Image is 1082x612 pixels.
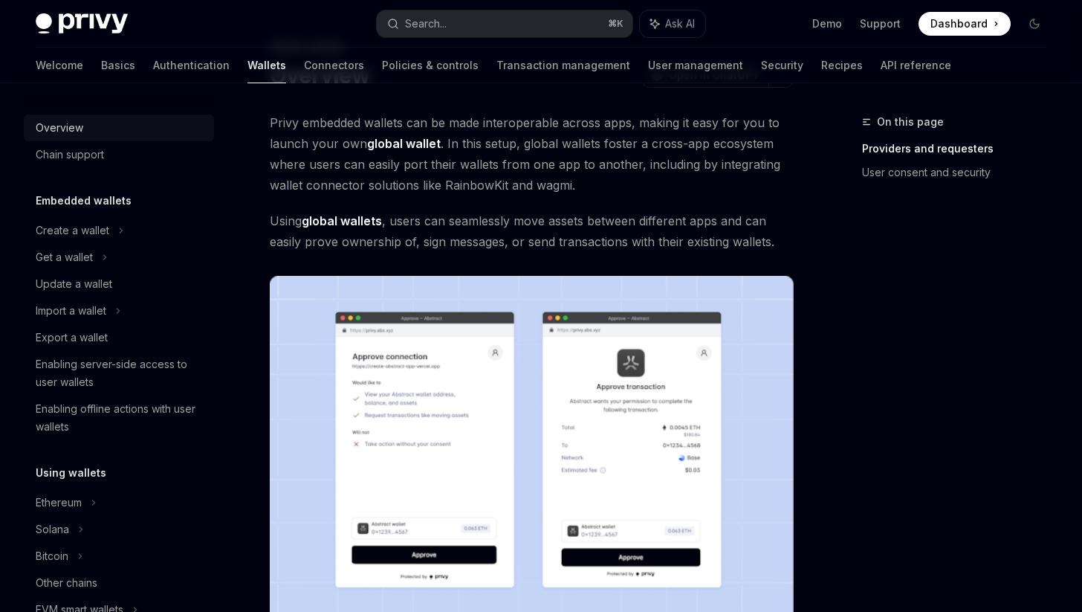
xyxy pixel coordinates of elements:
[270,112,794,196] span: Privy embedded wallets can be made interoperable across apps, making it easy for you to launch yo...
[36,119,83,137] div: Overview
[36,547,68,565] div: Bitcoin
[36,275,112,293] div: Update a wallet
[24,324,214,351] a: Export a wallet
[608,18,623,30] span: ⌘ K
[36,494,82,512] div: Ethereum
[812,16,842,31] a: Demo
[860,16,901,31] a: Support
[36,521,69,538] div: Solana
[640,10,705,37] button: Ask AI
[247,48,286,83] a: Wallets
[24,141,214,168] a: Chain support
[101,48,135,83] a: Basics
[36,400,205,436] div: Enabling offline actions with user wallets
[930,16,988,31] span: Dashboard
[405,15,447,33] div: Search...
[877,113,944,131] span: On this page
[496,48,630,83] a: Transaction management
[881,48,951,83] a: API reference
[302,213,382,228] strong: global wallets
[821,48,863,83] a: Recipes
[36,302,106,320] div: Import a wallet
[24,570,214,596] a: Other chains
[367,136,441,151] strong: global wallet
[36,192,132,210] h5: Embedded wallets
[36,48,83,83] a: Welcome
[36,464,106,482] h5: Using wallets
[36,146,104,164] div: Chain support
[761,48,803,83] a: Security
[24,396,214,440] a: Enabling offline actions with user wallets
[24,351,214,396] a: Enabling server-side access to user wallets
[24,271,214,297] a: Update a wallet
[36,355,205,391] div: Enabling server-side access to user wallets
[648,48,743,83] a: User management
[1023,12,1046,36] button: Toggle dark mode
[270,210,794,252] span: Using , users can seamlessly move assets between different apps and can easily prove ownership of...
[919,12,1011,36] a: Dashboard
[36,222,109,239] div: Create a wallet
[304,48,364,83] a: Connectors
[665,16,695,31] span: Ask AI
[36,329,108,347] div: Export a wallet
[36,13,128,34] img: dark logo
[382,48,479,83] a: Policies & controls
[377,10,633,37] button: Search...⌘K
[24,115,214,141] a: Overview
[36,574,97,592] div: Other chains
[862,161,1058,184] a: User consent and security
[153,48,230,83] a: Authentication
[862,137,1058,161] a: Providers and requesters
[36,248,93,266] div: Get a wallet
